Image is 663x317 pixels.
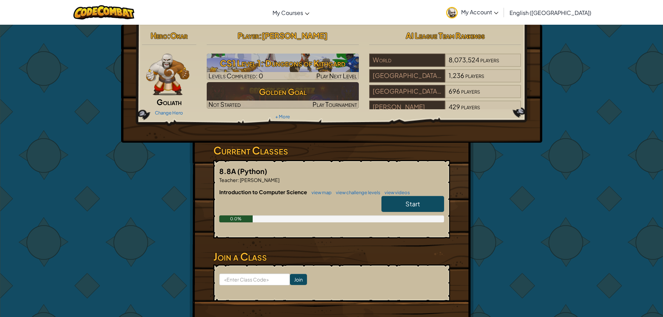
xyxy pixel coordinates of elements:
span: (Python) [237,167,267,175]
span: Player [238,31,259,40]
a: My Account [443,1,502,23]
img: goliath-pose.png [146,54,190,95]
h3: CS1 Level 1: Dungeons of Kithgard [207,55,359,71]
a: World8,073,524players [369,60,521,68]
a: view videos [381,190,410,195]
span: [PERSON_NAME] [262,31,327,40]
span: Play Next Level [316,72,357,80]
a: + More [275,114,290,119]
span: Hero [151,31,167,40]
a: [PERSON_NAME]429players [369,107,521,115]
a: My Courses [269,3,313,22]
div: 0.0% [219,215,253,222]
span: : [259,31,262,40]
input: <Enter Class Code> [219,274,290,285]
a: English ([GEOGRAPHIC_DATA]) [506,3,595,22]
h3: Join a Class [213,249,450,264]
div: [PERSON_NAME] [369,101,445,114]
div: [GEOGRAPHIC_DATA] 08 [369,85,445,98]
img: avatar [446,7,458,18]
span: 696 [449,87,460,95]
span: players [465,71,484,79]
span: players [461,103,480,111]
span: 8.8A [219,167,237,175]
span: AI League Team Rankings [406,31,485,40]
span: 8,073,524 [449,56,479,64]
a: Play Next Level [207,54,359,80]
span: Play Tournament [313,100,357,108]
span: Not Started [208,100,241,108]
span: Introduction to Computer Science [219,189,308,195]
img: CodeCombat logo [73,5,134,19]
img: Golden Goal [207,82,359,109]
span: [PERSON_NAME] [239,177,279,183]
span: players [480,56,499,64]
input: Join [290,274,307,285]
span: My Account [461,8,498,16]
a: view challenge levels [332,190,380,195]
a: Golden GoalNot StartedPlay Tournament [207,82,359,109]
span: 1,236 [449,71,464,79]
span: Teacher [219,177,238,183]
a: [GEOGRAPHIC_DATA] 08696players [369,92,521,100]
span: : [238,177,239,183]
span: : [167,31,170,40]
div: [GEOGRAPHIC_DATA] 49 5 [369,69,445,82]
a: [GEOGRAPHIC_DATA] 49 51,236players [369,76,521,84]
div: World [369,54,445,67]
span: 429 [449,103,460,111]
span: players [461,87,480,95]
a: view map [308,190,332,195]
h3: Golden Goal [207,84,359,100]
h3: Current Classes [213,143,450,158]
span: Okar [170,31,188,40]
img: CS1 Level 1: Dungeons of Kithgard [207,54,359,80]
a: Change Hero [155,110,183,116]
span: Levels Completed: 0 [208,72,263,80]
span: Goliath [157,97,182,107]
span: English ([GEOGRAPHIC_DATA]) [510,9,591,16]
span: My Courses [273,9,303,16]
span: Start [405,200,420,208]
